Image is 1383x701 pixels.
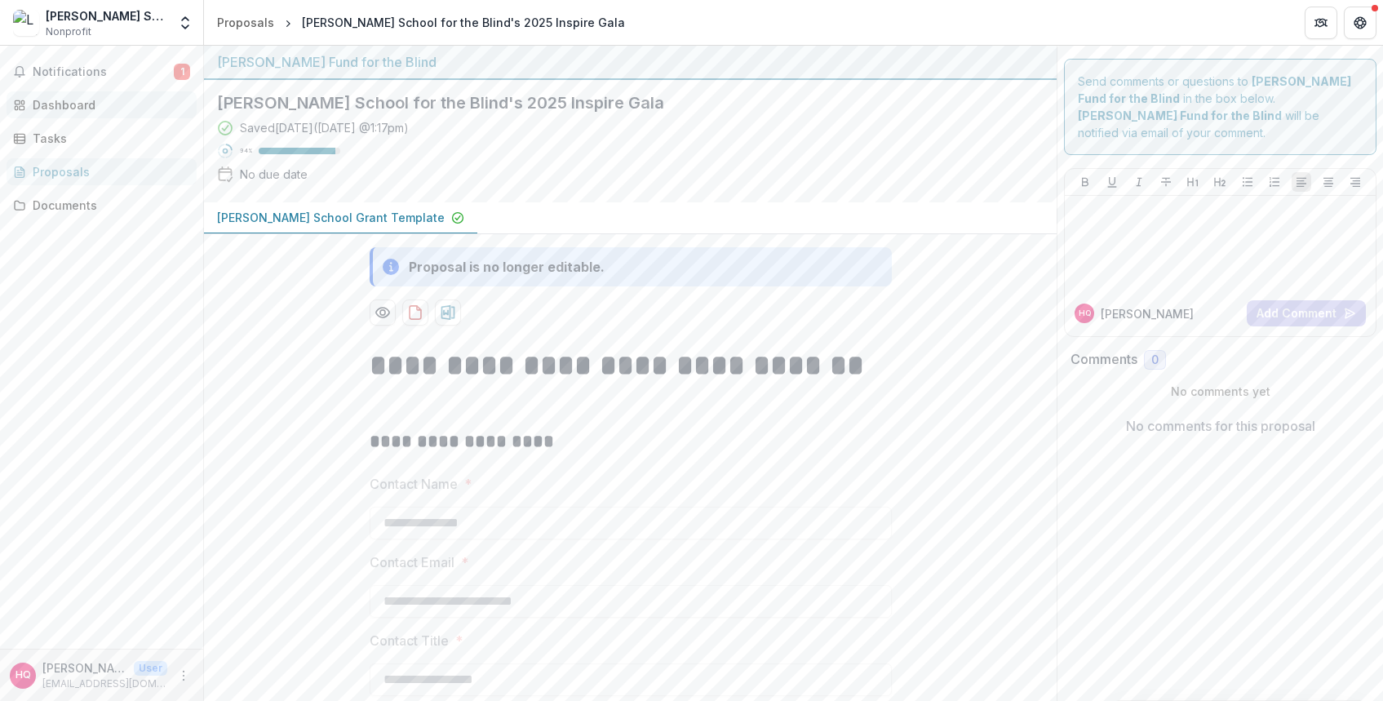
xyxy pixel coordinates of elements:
[1075,172,1095,192] button: Bold
[46,7,167,24] div: [PERSON_NAME] School for the Blind
[1345,172,1365,192] button: Align Right
[1151,353,1159,367] span: 0
[217,14,274,31] div: Proposals
[1292,172,1311,192] button: Align Left
[302,14,625,31] div: [PERSON_NAME] School for the Blind's 2025 Inspire Gala
[33,65,174,79] span: Notifications
[33,163,184,180] div: Proposals
[1101,305,1194,322] p: [PERSON_NAME]
[217,93,1017,113] h2: [PERSON_NAME] School for the Blind's 2025 Inspire Gala
[1126,416,1315,436] p: No comments for this proposal
[370,552,454,572] p: Contact Email
[42,677,167,691] p: [EMAIL_ADDRESS][DOMAIN_NAME]
[1210,172,1230,192] button: Heading 2
[134,661,167,676] p: User
[1344,7,1376,39] button: Get Help
[1079,309,1091,317] div: Heather Quiroga
[16,670,31,681] div: Heather Quiroga
[211,11,281,34] a: Proposals
[7,125,197,152] a: Tasks
[1070,352,1137,367] h2: Comments
[42,659,127,677] p: [PERSON_NAME]
[211,11,632,34] nav: breadcrumb
[370,631,449,650] p: Contact Title
[217,52,1044,72] div: [PERSON_NAME] Fund for the Blind
[370,474,458,494] p: Contact Name
[46,24,91,39] span: Nonprofit
[217,209,445,226] p: [PERSON_NAME] School Grant Template
[1305,7,1337,39] button: Partners
[174,666,193,685] button: More
[1102,172,1122,192] button: Underline
[1070,383,1370,400] p: No comments yet
[1238,172,1257,192] button: Bullet List
[1064,59,1376,155] div: Send comments or questions to in the box below. will be notified via email of your comment.
[1156,172,1176,192] button: Strike
[240,166,308,183] div: No due date
[13,10,39,36] img: Lavelle School for the Blind
[240,145,252,157] p: 94 %
[402,299,428,326] button: download-proposal
[1265,172,1284,192] button: Ordered List
[7,91,197,118] a: Dashboard
[1078,109,1282,122] strong: [PERSON_NAME] Fund for the Blind
[1183,172,1203,192] button: Heading 1
[174,7,197,39] button: Open entity switcher
[33,197,184,214] div: Documents
[370,299,396,326] button: Preview 445702b0-a8ee-4124-a183-5c835e08dab4-0.pdf
[7,192,197,219] a: Documents
[174,64,190,80] span: 1
[7,59,197,85] button: Notifications1
[1319,172,1338,192] button: Align Center
[409,257,605,277] div: Proposal is no longer editable.
[33,96,184,113] div: Dashboard
[33,130,184,147] div: Tasks
[240,119,409,136] div: Saved [DATE] ( [DATE] @ 1:17pm )
[435,299,461,326] button: download-proposal
[7,158,197,185] a: Proposals
[1247,300,1366,326] button: Add Comment
[1129,172,1149,192] button: Italicize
